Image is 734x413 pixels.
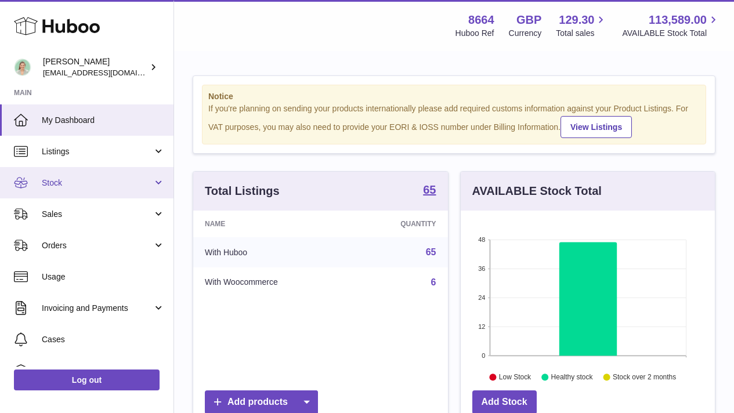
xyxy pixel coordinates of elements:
a: 129.30 Total sales [556,12,608,39]
strong: 65 [423,184,436,195]
h3: AVAILABLE Stock Total [472,183,602,199]
text: 12 [478,323,485,330]
a: 113,589.00 AVAILABLE Stock Total [622,12,720,39]
div: If you're planning on sending your products internationally please add required customs informati... [208,103,700,138]
span: Listings [42,146,153,157]
img: hello@thefacialcuppingexpert.com [14,59,31,76]
span: Stock [42,177,153,189]
a: 65 [423,184,436,198]
span: Total sales [556,28,608,39]
span: Invoicing and Payments [42,303,153,314]
td: With Woocommerce [193,267,351,298]
span: [EMAIL_ADDRESS][DOMAIN_NAME] [43,68,171,77]
div: Currency [509,28,542,39]
td: With Huboo [193,237,351,267]
span: Usage [42,271,165,282]
span: 113,589.00 [649,12,707,28]
text: 48 [478,236,485,243]
a: 65 [426,247,436,257]
span: 129.30 [559,12,594,28]
text: Low Stock [498,373,531,381]
span: Sales [42,209,153,220]
div: Huboo Ref [455,28,494,39]
text: 24 [478,294,485,301]
div: [PERSON_NAME] [43,56,147,78]
a: View Listings [561,116,632,138]
h3: Total Listings [205,183,280,199]
text: Stock over 2 months [613,373,676,381]
strong: 8664 [468,12,494,28]
th: Quantity [351,211,447,237]
a: 6 [431,277,436,287]
a: Log out [14,369,160,390]
span: AVAILABLE Stock Total [622,28,720,39]
text: Healthy stock [551,373,593,381]
strong: Notice [208,91,700,102]
text: 36 [478,265,485,272]
strong: GBP [516,12,541,28]
th: Name [193,211,351,237]
text: 0 [482,352,485,359]
span: My Dashboard [42,115,165,126]
span: Channels [42,365,165,376]
span: Cases [42,334,165,345]
span: Orders [42,240,153,251]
